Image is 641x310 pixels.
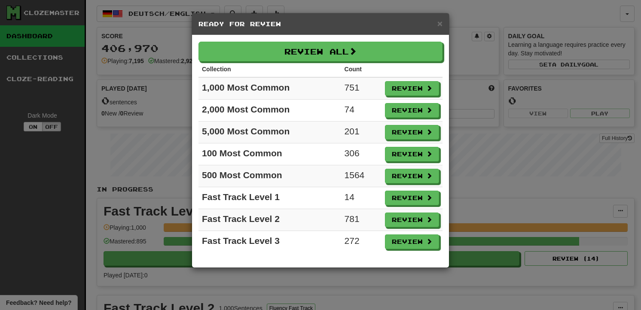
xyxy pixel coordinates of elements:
span: × [437,18,443,28]
td: Fast Track Level 3 [198,231,341,253]
td: 2,000 Most Common [198,100,341,122]
button: Review [385,169,439,183]
td: 14 [341,187,382,209]
button: Review [385,125,439,140]
button: Close [437,19,443,28]
button: Review [385,213,439,227]
button: Review All [198,42,443,61]
td: 5,000 Most Common [198,122,341,143]
td: Fast Track Level 2 [198,209,341,231]
button: Review [385,103,439,118]
td: 751 [341,77,382,100]
button: Review [385,147,439,161]
td: 100 Most Common [198,143,341,165]
h5: Ready for Review [198,20,443,28]
td: 1,000 Most Common [198,77,341,100]
td: 201 [341,122,382,143]
td: 306 [341,143,382,165]
button: Review [385,234,439,249]
button: Review [385,191,439,205]
th: Count [341,61,382,77]
td: 272 [341,231,382,253]
td: 1564 [341,165,382,187]
th: Collection [198,61,341,77]
td: 74 [341,100,382,122]
td: 781 [341,209,382,231]
button: Review [385,81,439,96]
td: Fast Track Level 1 [198,187,341,209]
td: 500 Most Common [198,165,341,187]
